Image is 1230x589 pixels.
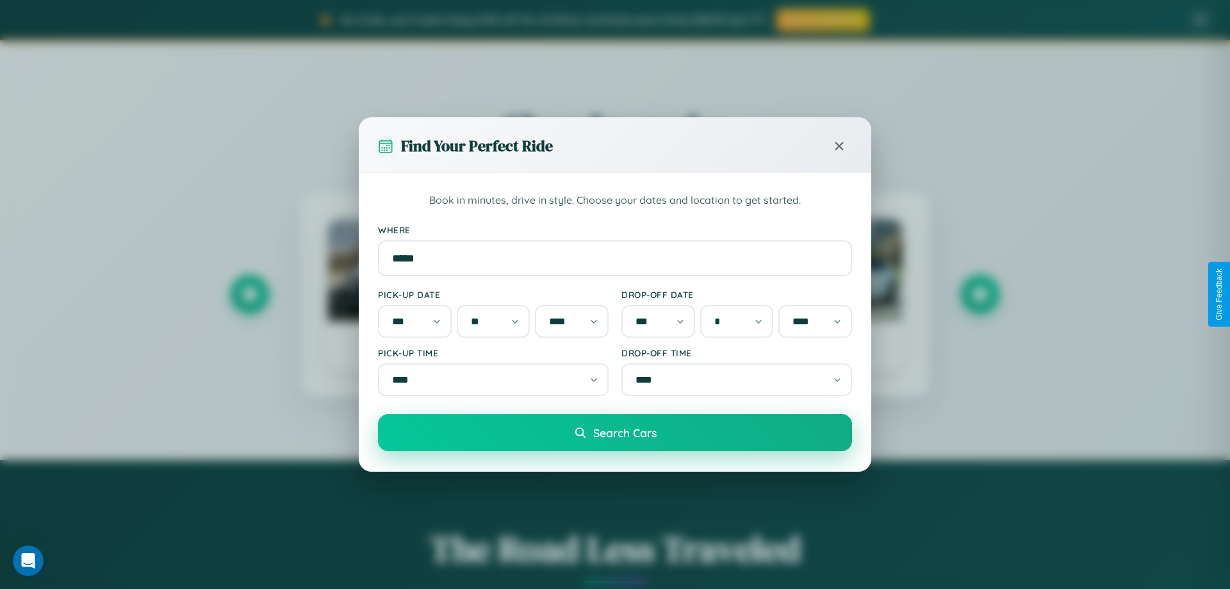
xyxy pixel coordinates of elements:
h3: Find Your Perfect Ride [401,135,553,156]
label: Pick-up Time [378,347,609,358]
p: Book in minutes, drive in style. Choose your dates and location to get started. [378,192,852,209]
button: Search Cars [378,414,852,451]
label: Pick-up Date [378,289,609,300]
label: Drop-off Time [621,347,852,358]
label: Where [378,224,852,235]
span: Search Cars [593,426,657,440]
label: Drop-off Date [621,289,852,300]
